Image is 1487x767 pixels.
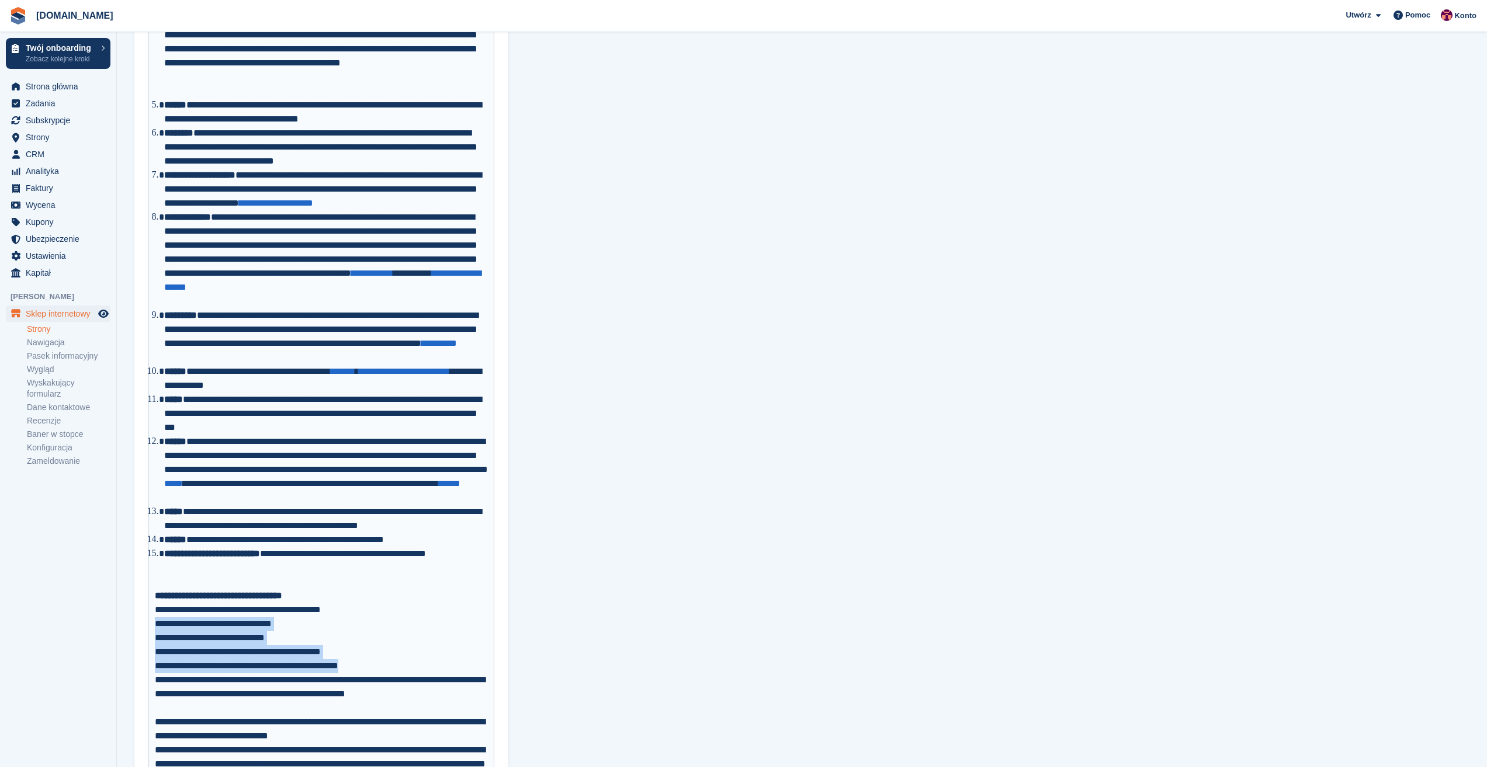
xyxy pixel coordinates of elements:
[26,54,95,64] p: Zobacz kolejne kroki
[6,214,110,230] a: menu
[6,180,110,196] a: menu
[26,265,96,281] span: Kapitał
[27,456,110,467] a: Zameldowanie
[6,231,110,247] a: menu
[26,95,96,112] span: Zadania
[26,78,96,95] span: Strona główna
[26,129,96,145] span: Strony
[1441,9,1453,21] img: Mateusz Kacwin
[6,95,110,112] a: menu
[26,306,96,322] span: Sklep internetowy
[27,377,110,400] a: Wyskakujący formularz
[6,265,110,281] a: menu
[26,231,96,247] span: Ubezpieczenie
[26,197,96,213] span: Wycena
[1405,9,1430,21] span: Pomoc
[6,112,110,129] a: menu
[27,337,110,348] a: Nawigacja
[27,324,110,335] a: Strony
[6,146,110,162] a: menu
[6,78,110,95] a: menu
[9,7,27,25] img: stora-icon-8386f47178a22dfd0bd8f6a31ec36ba5ce8667c1dd55bd0f319d3a0aa187defe.svg
[26,163,96,179] span: Analityka
[26,112,96,129] span: Subskrypcje
[26,214,96,230] span: Kupony
[6,248,110,264] a: menu
[27,442,110,453] a: Konfiguracja
[27,350,110,362] a: Pasek informacyjny
[32,6,118,25] a: [DOMAIN_NAME]
[26,146,96,162] span: CRM
[11,291,116,303] span: [PERSON_NAME]
[6,306,110,322] a: menu
[27,429,110,440] a: Baner w stopce
[26,248,96,264] span: Ustawienia
[1346,9,1371,21] span: Utwórz
[26,44,95,52] p: Twój onboarding
[6,38,110,69] a: Twój onboarding Zobacz kolejne kroki
[27,402,110,413] a: Dane kontaktowe
[26,180,96,196] span: Faktury
[6,197,110,213] a: menu
[1454,10,1476,22] span: Konto
[6,163,110,179] a: menu
[6,129,110,145] a: menu
[27,415,110,426] a: Recenzje
[96,307,110,321] a: Podgląd sklepu
[27,364,110,375] a: Wygląd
